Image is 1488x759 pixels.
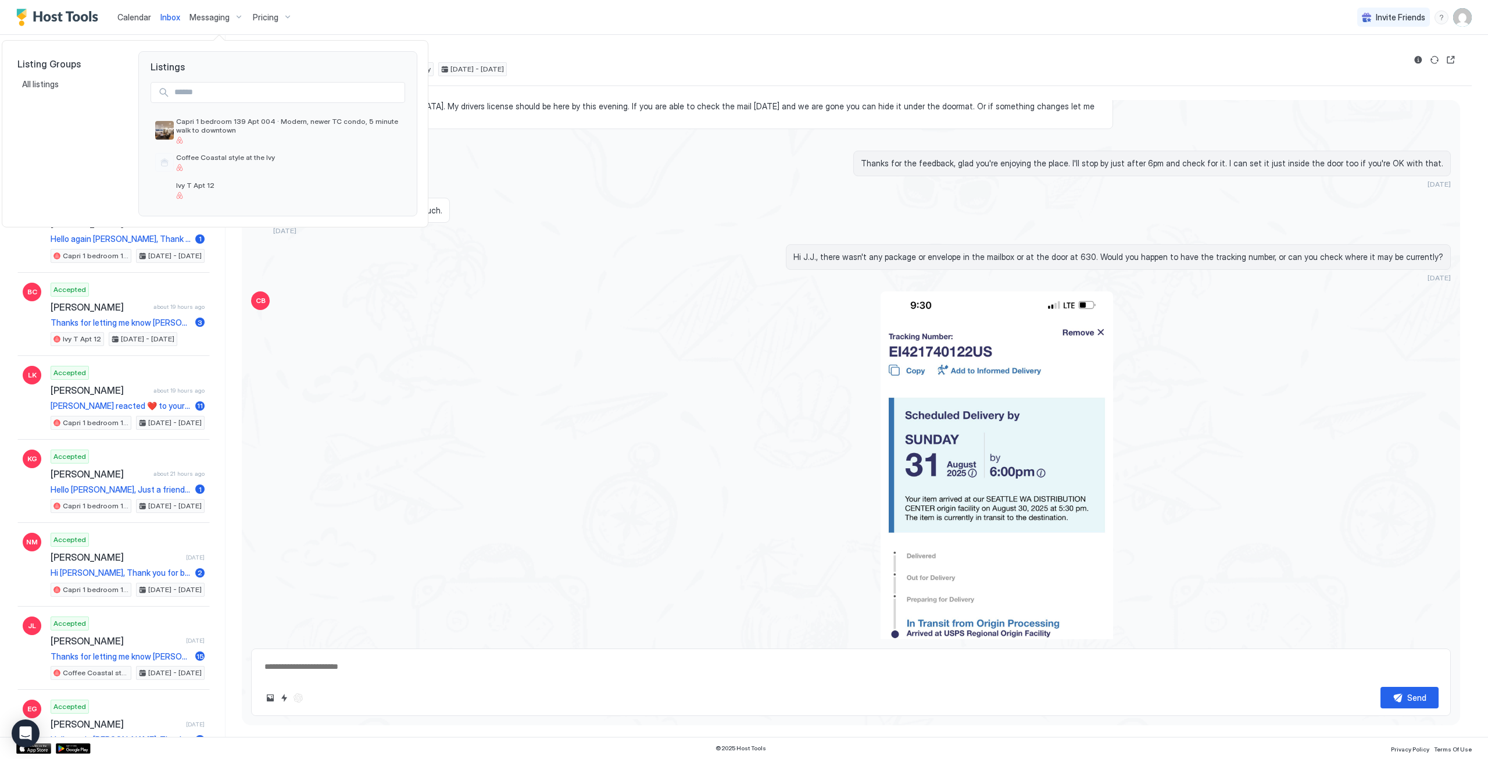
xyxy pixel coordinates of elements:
div: Open Intercom Messenger [12,719,40,747]
span: Coffee Coastal style at the Ivy [176,153,400,162]
span: Ivy T Apt 12 [176,181,400,190]
span: All listings [22,79,60,90]
input: Input Field [170,83,405,102]
div: listing image [155,181,174,199]
span: Listing Groups [17,58,120,70]
span: Capri 1 bedroom 139 Apt 004 · Modern, newer TC condo, 5 minute walk to downtown [176,117,400,134]
div: listing image [155,121,174,140]
span: Listings [139,52,417,73]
